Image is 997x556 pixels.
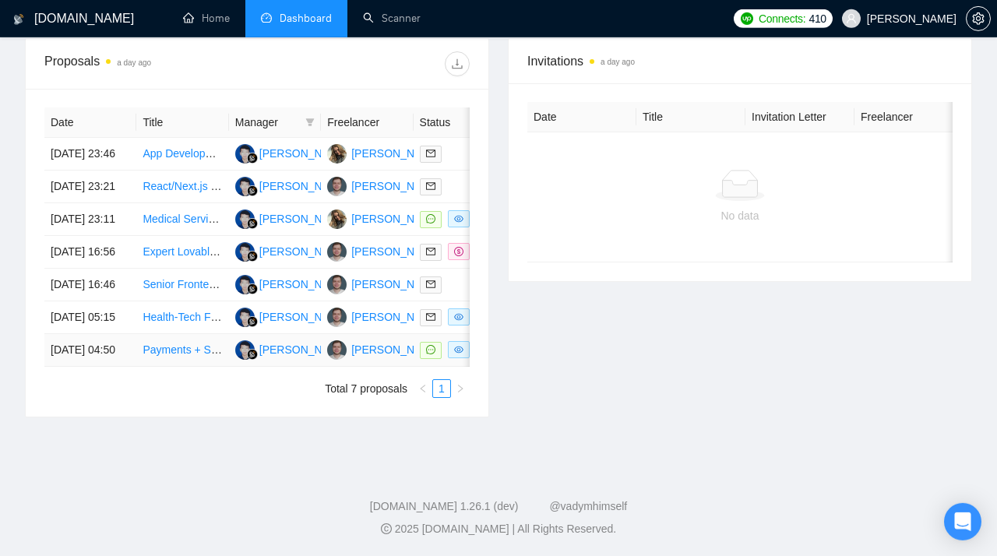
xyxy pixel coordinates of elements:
img: BK [327,308,347,327]
div: Open Intercom Messenger [944,503,981,540]
a: BK[PERSON_NAME] [327,343,441,355]
div: [PERSON_NAME] [351,341,441,358]
a: HP[PERSON_NAME] [235,310,349,322]
span: copyright [381,523,392,534]
span: dollar [454,247,463,256]
div: [PERSON_NAME] [351,276,441,293]
a: HP[PERSON_NAME] [235,343,349,355]
time: a day ago [117,58,151,67]
li: Total 7 proposals [325,379,407,398]
img: BK [327,340,347,360]
img: BK [327,177,347,196]
span: mail [426,149,435,158]
a: HP[PERSON_NAME] [235,179,349,192]
div: [PERSON_NAME] [259,145,349,162]
span: Status [420,114,484,131]
a: @vadymhimself [549,500,627,512]
a: homeHome [183,12,230,25]
a: searchScanner [363,12,421,25]
img: BK [327,275,347,294]
div: [PERSON_NAME] [351,243,441,260]
img: TS [327,144,347,164]
td: React/Next.js Developer for AI-Assisted Web App (Cursor + Claude Mentorship) [136,171,228,203]
div: 2025 [DOMAIN_NAME] | All Rights Reserved. [12,521,985,537]
img: gigradar-bm.png [247,153,258,164]
a: Medical Services Landing Page Design for Maximum CTA and High Converstion - Expert needed [143,213,610,225]
span: mail [426,181,435,191]
span: left [418,384,428,393]
div: [PERSON_NAME] [351,308,441,326]
th: Invitation Letter [745,102,854,132]
img: gigradar-bm.png [247,251,258,262]
td: [DATE] 16:56 [44,236,136,269]
span: Connects: [759,10,805,27]
a: Payments + Shipping Integrations (Marketplace) [143,343,375,356]
span: dashboard [261,12,272,23]
td: [DATE] 04:50 [44,334,136,367]
div: [PERSON_NAME] [259,341,349,358]
img: logo [13,7,24,32]
a: HP[PERSON_NAME] [235,146,349,159]
td: Senior Frontend Engineer (React / Next.js + GraphQL + Animations) [136,269,228,301]
th: Title [636,102,745,132]
a: Senior Frontend Engineer (React / Next.js + GraphQL + Animations) [143,278,471,290]
img: gigradar-bm.png [247,185,258,196]
a: App Development for Home Decor Brand [143,147,341,160]
button: download [445,51,470,76]
span: mail [426,247,435,256]
span: user [846,13,857,24]
td: Expert Lovable/Supabase Developer for Financial SaaS Development [136,236,228,269]
a: HP[PERSON_NAME] [235,245,349,257]
a: BK[PERSON_NAME] [327,245,441,257]
div: [PERSON_NAME] [259,178,349,195]
span: filter [302,111,318,134]
img: upwork-logo.png [741,12,753,25]
time: a day ago [601,58,635,66]
li: Previous Page [414,379,432,398]
div: [PERSON_NAME] [259,243,349,260]
img: HP [235,275,255,294]
td: Payments + Shipping Integrations (Marketplace) [136,334,228,367]
td: Health-Tech Full-Stack Developer for HIPAA-Compliant MVP [136,301,228,334]
li: Next Page [451,379,470,398]
span: Manager [235,114,299,131]
div: [PERSON_NAME] [259,276,349,293]
div: [PERSON_NAME] [351,210,441,227]
a: Expert Lovable/Supabase Developer for Financial SaaS Development [143,245,480,258]
th: Date [44,107,136,138]
td: App Development for Home Decor Brand [136,138,228,171]
span: right [456,384,465,393]
img: TS [327,209,347,229]
span: eye [454,312,463,322]
td: [DATE] 05:15 [44,301,136,334]
img: gigradar-bm.png [247,316,258,327]
th: Manager [229,107,321,138]
div: [PERSON_NAME] [351,145,441,162]
li: 1 [432,379,451,398]
a: TS[PERSON_NAME] [327,212,441,224]
div: [PERSON_NAME] [351,178,441,195]
img: HP [235,308,255,327]
span: setting [967,12,990,25]
span: eye [454,214,463,223]
span: Invitations [527,51,953,71]
img: gigradar-bm.png [247,218,258,229]
td: [DATE] 23:46 [44,138,136,171]
a: BK[PERSON_NAME] [327,179,441,192]
a: React/Next.js Developer for AI-Assisted Web App (Cursor + [PERSON_NAME]) [143,180,526,192]
a: TS[PERSON_NAME] [327,146,441,159]
span: mail [426,312,435,322]
div: Proposals [44,51,257,76]
span: message [426,345,435,354]
button: right [451,379,470,398]
td: Medical Services Landing Page Design for Maximum CTA and High Converstion - Expert needed [136,203,228,236]
img: gigradar-bm.png [247,349,258,360]
span: eye [454,345,463,354]
th: Freelancer [321,107,413,138]
a: HP[PERSON_NAME] [235,277,349,290]
a: [DOMAIN_NAME] 1.26.1 (dev) [370,500,519,512]
a: BK[PERSON_NAME] [327,310,441,322]
div: [PERSON_NAME] [259,308,349,326]
a: 1 [433,380,450,397]
button: left [414,379,432,398]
